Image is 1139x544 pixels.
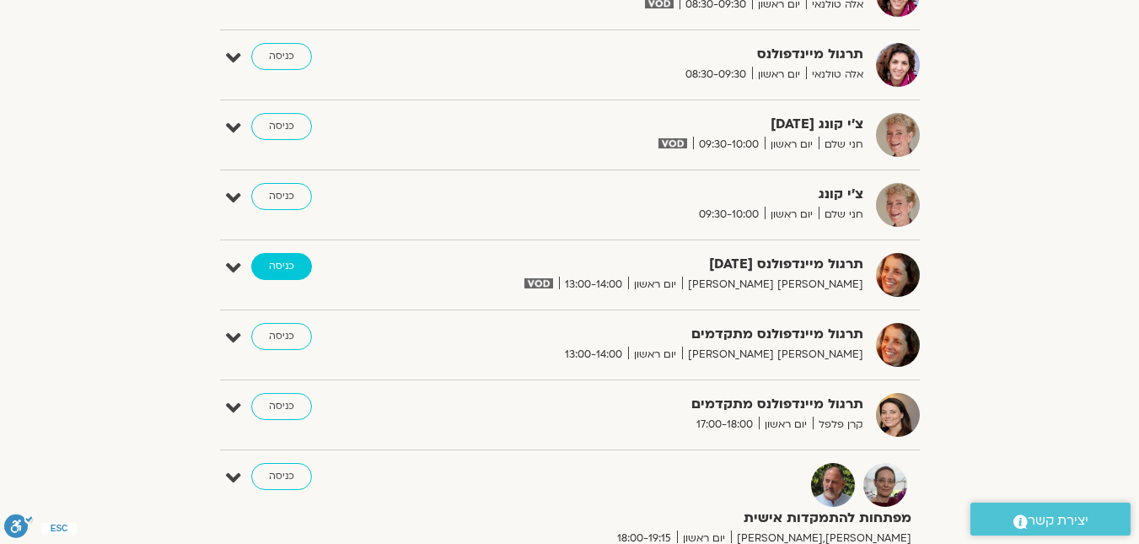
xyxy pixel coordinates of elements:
span: יום ראשון [628,346,682,364]
strong: תרגול מיינדפולנס מתקדמים [450,393,863,416]
a: כניסה [251,253,312,280]
span: חני שלם [819,206,863,224]
img: vodicon [524,278,552,288]
strong: תרגול מיינדפולנס מתקדמים [450,323,863,346]
a: יצירת קשר [970,503,1131,536]
strong: תרגול מיינדפולנס [DATE] [450,253,863,276]
span: אלה טולנאי [806,66,863,83]
strong: מפתחות להתמקדות אישית [498,507,911,530]
strong: תרגול מיינדפולנס [450,43,863,66]
span: יום ראשון [765,136,819,154]
a: כניסה [251,183,312,210]
span: 09:30-10:00 [693,136,765,154]
span: חני שלם [819,136,863,154]
span: 08:30-09:30 [680,66,752,83]
span: [PERSON_NAME] [PERSON_NAME] [682,276,863,294]
a: כניסה [251,323,312,350]
span: יום ראשון [765,206,819,224]
span: 13:00-14:00 [559,276,628,294]
img: vodicon [658,138,686,148]
span: 17:00-18:00 [690,416,759,434]
strong: צ'י קונג [450,183,863,206]
a: כניסה [251,113,312,140]
span: יצירת קשר [1028,509,1088,532]
span: קרן פלפל [813,416,863,434]
strong: צ’י קונג [DATE] [450,113,863,136]
span: יום ראשון [628,276,682,294]
a: כניסה [251,393,312,420]
span: 13:00-14:00 [559,346,628,364]
a: כניסה [251,463,312,490]
span: יום ראשון [759,416,813,434]
span: 09:30-10:00 [693,206,765,224]
a: כניסה [251,43,312,70]
span: [PERSON_NAME] [PERSON_NAME] [682,346,863,364]
span: יום ראשון [752,66,806,83]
